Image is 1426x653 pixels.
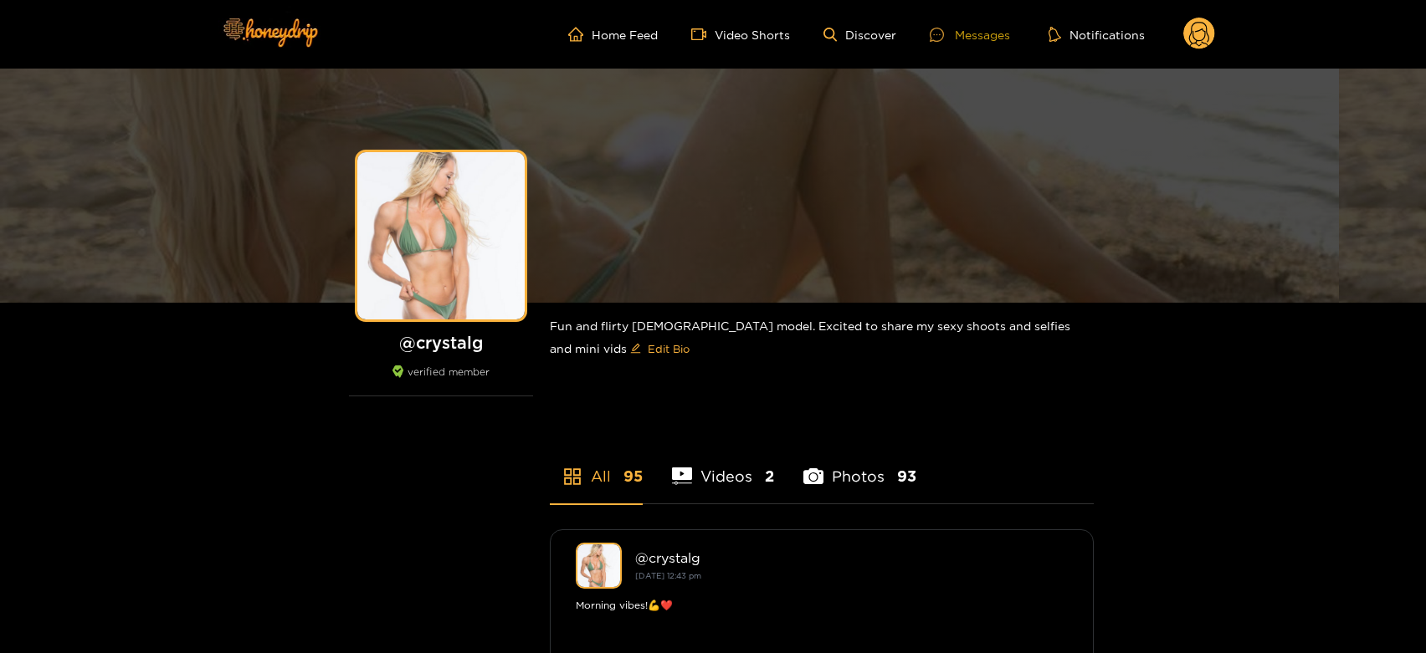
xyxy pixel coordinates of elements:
a: Home Feed [568,27,658,42]
span: edit [630,343,641,355]
span: 2 [765,466,774,487]
div: Morning vibes!💪❤️ [576,597,1068,614]
span: 95 [623,466,643,487]
button: editEdit Bio [627,335,693,362]
div: @ crystalg [635,550,1068,565]
li: Videos [672,428,774,503]
div: Fun and flirty [DEMOGRAPHIC_DATA] model. Excited to share my sexy shoots and selfies and mini vids [550,303,1094,375]
span: appstore [562,467,582,487]
li: Photos [803,428,916,503]
h1: @ crystalg [349,332,533,353]
span: video-camera [691,27,715,42]
span: 93 [897,466,916,487]
span: Edit Bio [648,340,690,357]
a: Discover [823,28,896,42]
div: verified member [349,365,533,396]
div: Messages [930,25,1010,44]
img: crystalg [576,543,622,589]
li: All [550,428,643,503]
a: Video Shorts [691,27,790,42]
span: home [568,27,592,42]
small: [DATE] 12:43 pm [635,571,701,580]
button: Notifications [1044,26,1150,43]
